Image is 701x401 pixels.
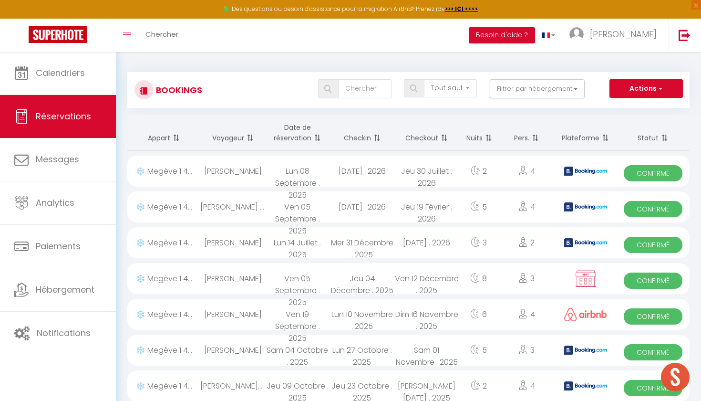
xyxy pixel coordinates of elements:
span: Messages [36,153,79,165]
input: Chercher [338,79,391,98]
span: Réservations [36,110,91,122]
th: Sort by checkin [330,115,394,151]
th: Sort by guest [200,115,265,151]
span: Calendriers [36,67,85,79]
span: Chercher [145,29,178,39]
th: Sort by checkout [394,115,459,151]
th: Sort by rentals [127,115,200,151]
button: Besoin d'aide ? [469,27,535,43]
a: >>> ICI <<<< [445,5,478,13]
th: Sort by status [617,115,690,151]
th: Sort by nights [459,115,499,151]
span: Notifications [37,327,91,339]
span: [PERSON_NAME] [590,28,657,40]
span: Paiements [36,240,81,252]
th: Sort by people [498,115,555,151]
th: Sort by booking date [265,115,330,151]
div: Ouvrir le chat [661,363,690,391]
a: Chercher [138,19,186,52]
button: Filtrer par hébergement [490,79,585,98]
span: Analytics [36,197,74,209]
a: ... [PERSON_NAME] [562,19,669,52]
img: logout [679,29,691,41]
img: Super Booking [29,26,87,43]
th: Sort by channel [555,115,617,151]
span: Hébergement [36,284,94,295]
h3: Bookings [154,79,202,101]
img: ... [569,27,584,42]
button: Actions [609,79,683,98]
